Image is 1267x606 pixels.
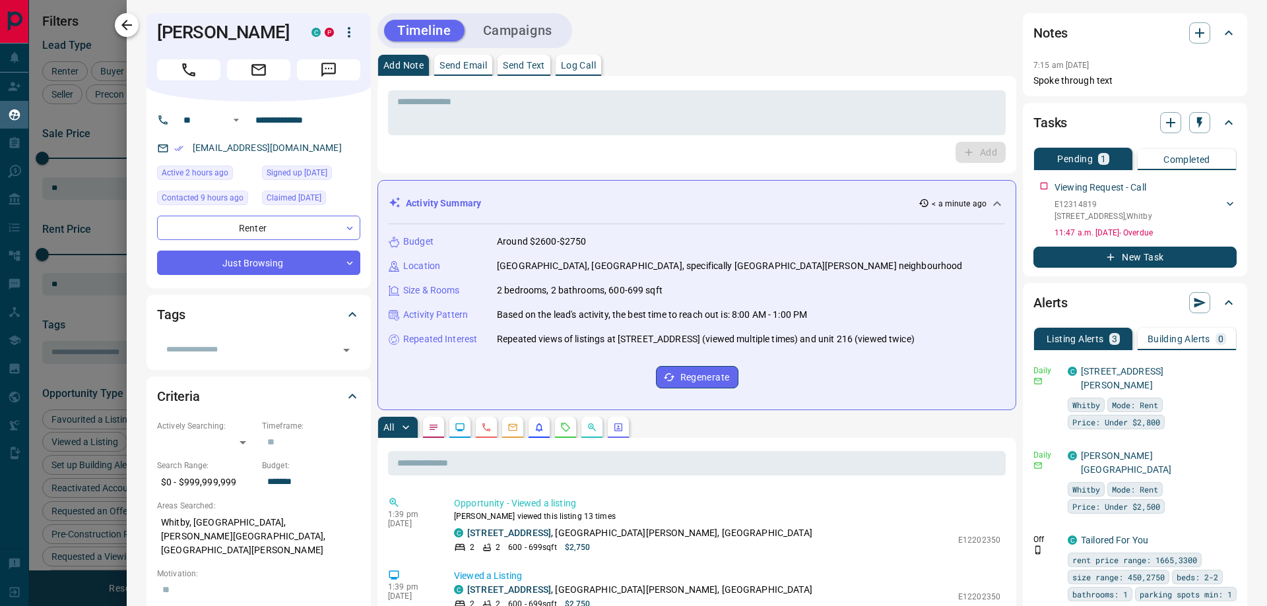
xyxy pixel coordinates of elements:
span: beds: 2-2 [1177,570,1218,584]
p: Location [403,259,440,273]
span: Call [157,59,220,80]
div: Criteria [157,380,360,412]
svg: Notes [428,422,439,433]
p: 600 - 699 sqft [508,541,556,553]
p: Listing Alerts [1047,334,1104,344]
p: Send Email [439,61,487,70]
button: Open [337,341,356,359]
a: [STREET_ADDRESS][PERSON_NAME] [1081,366,1163,390]
p: All [383,423,394,432]
div: Notes [1033,17,1237,49]
span: Message [297,59,360,80]
div: condos.ca [1068,535,1077,545]
div: Activity Summary< a minute ago [389,191,1005,216]
p: 2 [470,541,474,553]
p: Opportunity - Viewed a listing [454,497,1000,510]
p: [STREET_ADDRESS] , Whitby [1055,210,1152,222]
span: Signed up [DATE] [267,166,327,179]
svg: Email [1033,377,1043,386]
p: Activity Pattern [403,308,468,322]
svg: Lead Browsing Activity [455,422,465,433]
p: E12202350 [958,591,1000,603]
svg: Push Notification Only [1033,545,1043,555]
svg: Listing Alerts [534,422,544,433]
p: Areas Searched: [157,500,360,512]
span: Contacted 9 hours ago [162,191,244,204]
h2: Tags [157,304,185,325]
div: Mon Sep 15 2025 [262,191,360,209]
p: 1:39 pm [388,582,434,591]
span: parking spots min: 1 [1140,588,1232,601]
span: bathrooms: 1 [1072,588,1128,601]
p: Viewed a Listing [454,569,1000,583]
div: Renter [157,216,360,240]
span: Email [227,59,290,80]
span: Whitby [1072,483,1100,496]
p: 11:47 a.m. [DATE] - Overdue [1055,227,1237,239]
a: [PERSON_NAME][GEOGRAPHIC_DATA] [1081,450,1171,475]
button: New Task [1033,247,1237,268]
a: [STREET_ADDRESS] [467,584,551,595]
p: Spoke through text [1033,74,1237,88]
div: condos.ca [454,528,463,537]
p: 0 [1218,334,1223,344]
h2: Tasks [1033,112,1067,133]
p: [PERSON_NAME] viewed this listing 13 times [454,510,1000,522]
p: Viewing Request - Call [1055,181,1146,195]
svg: Requests [560,422,571,433]
span: rent price range: 1665,3300 [1072,553,1197,566]
button: Timeline [384,20,465,42]
p: Around $2600-$2750 [497,235,586,249]
button: Open [228,112,244,128]
div: Just Browsing [157,251,360,275]
span: Claimed [DATE] [267,191,321,204]
svg: Email Verified [174,144,183,153]
div: Tasks [1033,107,1237,138]
p: 2 [496,541,500,553]
h1: [PERSON_NAME] [157,22,292,43]
svg: Emails [507,422,518,433]
h2: Criteria [157,386,200,407]
p: Repeated Interest [403,332,477,346]
span: Whitby [1072,398,1100,411]
span: Price: Under $2,800 [1072,415,1160,429]
div: Alerts [1033,287,1237,318]
button: Regenerate [656,366,738,388]
svg: Agent Actions [613,422,624,433]
div: condos.ca [1068,451,1077,460]
a: Tailored For You [1081,535,1148,545]
div: condos.ca [1068,367,1077,376]
p: [DATE] [388,519,434,528]
p: Activity Summary [406,197,481,210]
p: [GEOGRAPHIC_DATA], [GEOGRAPHIC_DATA], specifically [GEOGRAPHIC_DATA][PERSON_NAME] neighbourhood [497,259,962,273]
span: Mode: Rent [1112,483,1158,496]
p: Timeframe: [262,420,360,432]
p: Send Text [503,61,545,70]
p: [DATE] [388,591,434,601]
div: condos.ca [311,28,321,37]
p: Motivation: [157,568,360,580]
p: E12314819 [1055,198,1152,210]
h2: Alerts [1033,292,1068,313]
p: Add Note [383,61,424,70]
span: Price: Under $2,500 [1072,500,1160,513]
p: E12202350 [958,534,1000,546]
p: Size & Rooms [403,284,460,297]
p: Budget: [262,460,360,471]
p: $0 - $999,999,999 [157,471,255,493]
p: 7:15 am [DATE] [1033,61,1089,70]
div: Tags [157,299,360,330]
p: Whitby, [GEOGRAPHIC_DATA], [PERSON_NAME][GEOGRAPHIC_DATA], [GEOGRAPHIC_DATA][PERSON_NAME] [157,512,360,561]
p: Pending [1057,154,1093,164]
p: Log Call [561,61,596,70]
svg: Opportunities [587,422,597,433]
p: , [GEOGRAPHIC_DATA][PERSON_NAME], [GEOGRAPHIC_DATA] [467,526,812,540]
p: Actively Searching: [157,420,255,432]
p: Daily [1033,449,1060,461]
p: Budget [403,235,434,249]
p: $2,750 [565,541,591,553]
p: 3 [1112,334,1117,344]
a: [EMAIL_ADDRESS][DOMAIN_NAME] [193,142,342,153]
p: Off [1033,533,1060,545]
p: Repeated views of listings at [STREET_ADDRESS] (viewed multiple times) and unit 216 (viewed twice) [497,332,915,346]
